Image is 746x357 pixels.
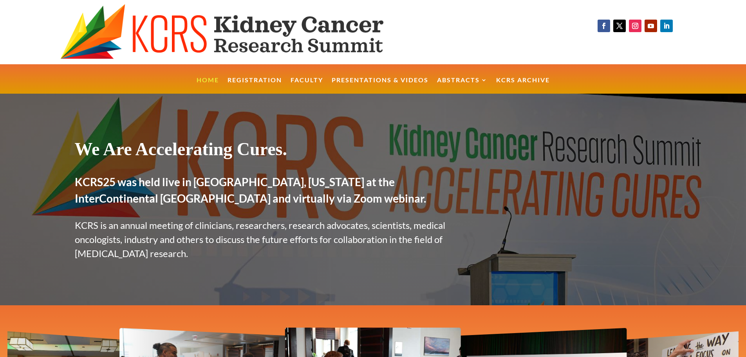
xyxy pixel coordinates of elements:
[75,218,462,261] p: KCRS is an annual meeting of clinicians, researchers, research advocates, scientists, medical onc...
[332,77,428,94] a: Presentations & Videos
[437,77,488,94] a: Abstracts
[75,138,462,164] h1: We Are Accelerating Cures.
[197,77,219,94] a: Home
[598,20,610,32] a: Follow on Facebook
[496,77,550,94] a: KCRS Archive
[613,20,626,32] a: Follow on X
[60,4,423,60] img: KCRS generic logo wide
[645,20,657,32] a: Follow on Youtube
[291,77,323,94] a: Faculty
[660,20,673,32] a: Follow on LinkedIn
[629,20,641,32] a: Follow on Instagram
[228,77,282,94] a: Registration
[75,174,462,210] h2: KCRS25 was held live in [GEOGRAPHIC_DATA], [US_STATE] at the InterContinental [GEOGRAPHIC_DATA] a...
